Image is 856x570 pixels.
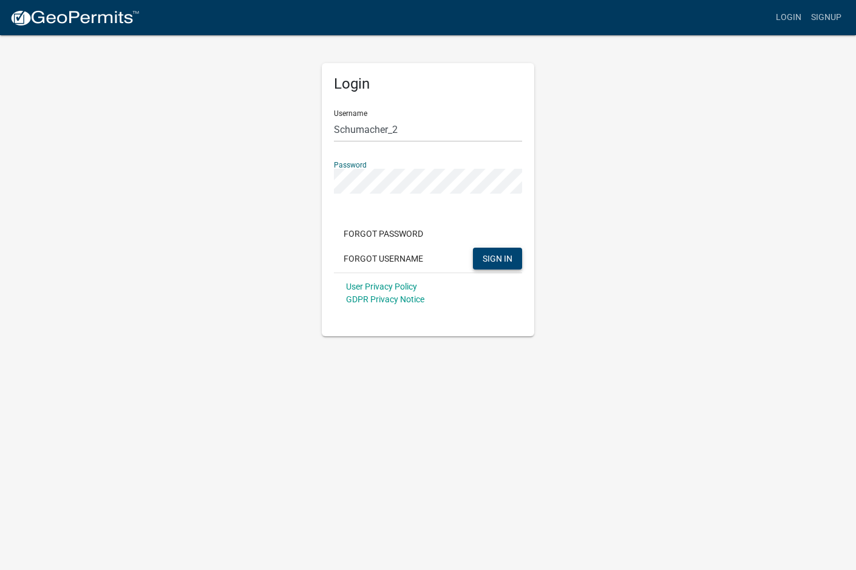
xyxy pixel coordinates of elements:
[806,6,846,29] a: Signup
[483,253,512,263] span: SIGN IN
[334,223,433,245] button: Forgot Password
[771,6,806,29] a: Login
[346,294,424,304] a: GDPR Privacy Notice
[334,248,433,270] button: Forgot Username
[346,282,417,291] a: User Privacy Policy
[473,248,522,270] button: SIGN IN
[334,75,522,93] h5: Login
